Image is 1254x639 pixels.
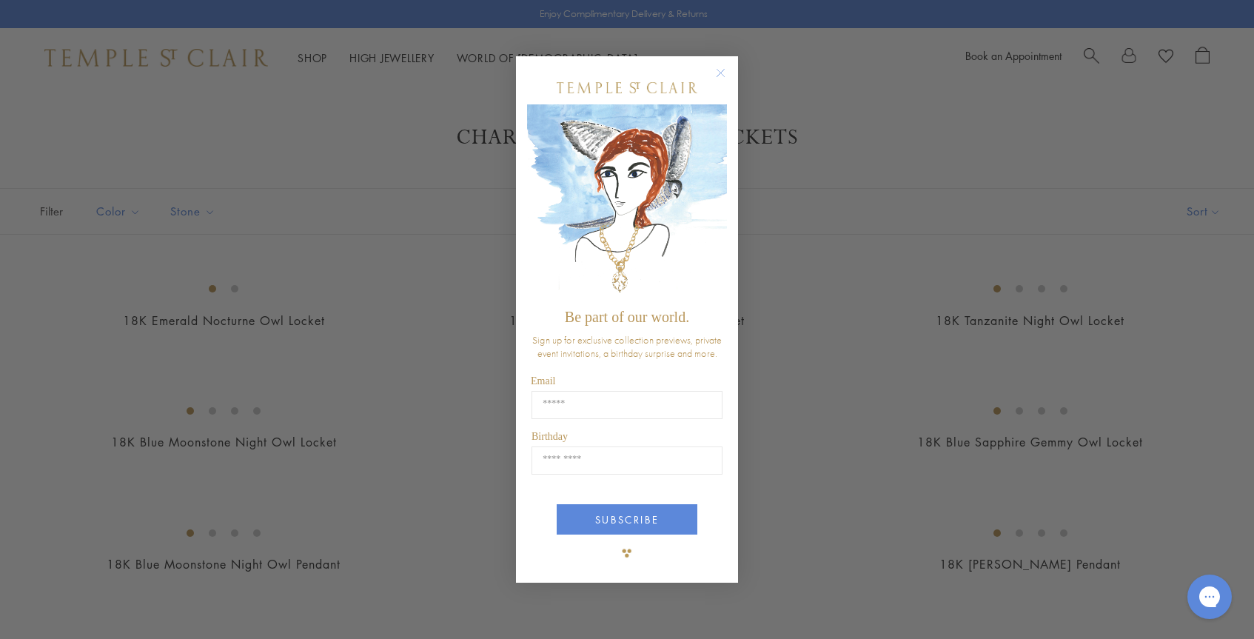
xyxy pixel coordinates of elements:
[719,71,737,90] button: Close dialog
[1180,569,1239,624] iframe: Gorgias live chat messenger
[532,391,722,419] input: Email
[531,375,555,387] span: Email
[527,104,727,302] img: c4a9eb12-d91a-4d4a-8ee0-386386f4f338.jpeg
[565,309,689,325] span: Be part of our world.
[532,431,568,442] span: Birthday
[532,333,722,360] span: Sign up for exclusive collection previews, private event invitations, a birthday surprise and more.
[557,504,697,535] button: SUBSCRIBE
[612,538,642,568] img: TSC
[557,82,697,93] img: Temple St. Clair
